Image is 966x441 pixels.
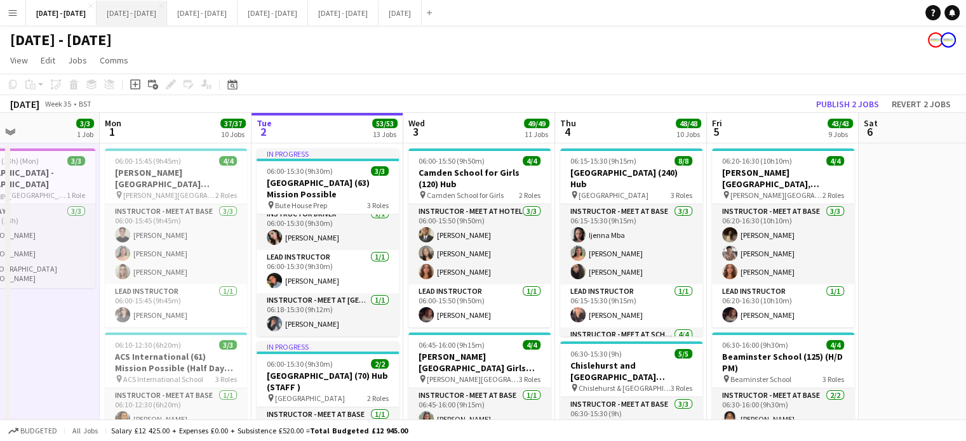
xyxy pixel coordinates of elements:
span: 3 Roles [671,383,692,393]
button: [DATE] - [DATE] [308,1,379,25]
div: Salary £12 425.00 + Expenses £0.00 + Subsistence £520.00 = [111,426,408,435]
div: 10 Jobs [221,129,245,139]
span: [PERSON_NAME][GEOGRAPHIC_DATA][PERSON_NAME] [123,190,215,200]
span: 2 Roles [519,190,540,200]
app-user-avatar: Programmes & Operations [941,32,956,48]
span: 3 [406,124,425,139]
app-card-role: Instructor - Meet at [GEOGRAPHIC_DATA]1/106:18-15:30 (9h12m)[PERSON_NAME] [257,293,399,336]
app-card-role: Lead Instructor1/106:20-16:30 (10h10m)[PERSON_NAME] [712,284,854,327]
span: 3 Roles [519,374,540,384]
app-job-card: 06:00-15:50 (9h50m)4/4Camden School for Girls (120) Hub Camden School for Girls2 RolesInstructor ... [408,148,551,327]
app-card-role: Instructor - Meet at Base3/306:20-16:30 (10h10m)[PERSON_NAME][PERSON_NAME][PERSON_NAME] [712,204,854,284]
a: View [5,52,33,69]
div: 1 Job [77,129,93,139]
div: BST [79,99,91,109]
div: 10 Jobs [676,129,701,139]
h3: [GEOGRAPHIC_DATA] (70) Hub (STAFF ) [257,370,399,393]
span: Total Budgeted £12 945.00 [310,426,408,435]
span: 06:00-15:50 (9h50m) [419,156,485,166]
span: 37/37 [220,119,246,128]
span: 4/4 [523,156,540,166]
span: All jobs [70,426,100,435]
span: 3/3 [371,166,389,176]
h3: [PERSON_NAME][GEOGRAPHIC_DATA][PERSON_NAME] (100) Hub [105,167,247,190]
div: 13 Jobs [373,129,397,139]
span: 8/8 [674,156,692,166]
app-job-card: 06:15-15:30 (9h15m)8/8[GEOGRAPHIC_DATA] (240) Hub [GEOGRAPHIC_DATA]3 RolesInstructor - Meet at Ba... [560,148,702,336]
span: 3/3 [76,119,94,128]
a: Edit [36,52,60,69]
button: [DATE] - [DATE] [238,1,308,25]
span: Beaminster School [730,374,791,384]
span: 1 [103,124,121,139]
span: Thu [560,117,576,129]
app-job-card: 06:00-15:45 (9h45m)4/4[PERSON_NAME][GEOGRAPHIC_DATA][PERSON_NAME] (100) Hub [PERSON_NAME][GEOGRAP... [105,148,247,327]
app-user-avatar: Programmes & Operations [928,32,943,48]
span: 1 Role [67,190,85,200]
span: 4/4 [523,340,540,350]
span: [GEOGRAPHIC_DATA] [275,393,345,403]
h3: [PERSON_NAME][GEOGRAPHIC_DATA], [PERSON_NAME] (126/94) Hub (Split Day) [712,167,854,190]
app-job-card: In progress06:00-15:30 (9h30m)3/3[GEOGRAPHIC_DATA] (63) Mission Possible Bute House Prep3 RolesIn... [257,148,399,336]
div: In progress [257,148,399,159]
span: 3/3 [67,156,85,166]
app-card-role: Instructor - Meet at Hotel3/306:00-15:50 (9h50m)[PERSON_NAME][PERSON_NAME][PERSON_NAME] [408,204,551,284]
span: 2/2 [371,359,389,369]
span: 2 Roles [367,393,389,403]
a: Jobs [63,52,92,69]
span: 4/4 [219,156,237,166]
span: 06:10-12:30 (6h20m) [115,340,181,350]
app-card-role: Instructor - Meet at Base1/106:45-16:00 (9h15m)[PERSON_NAME] [408,388,551,431]
span: Wed [408,117,425,129]
span: Tue [257,117,272,129]
h3: Camden School for Girls (120) Hub [408,167,551,190]
button: [DATE] - [DATE] [167,1,238,25]
span: Jobs [68,55,87,66]
a: Comms [95,52,133,69]
h3: ACS International (61) Mission Possible (Half Day AM) [105,351,247,374]
span: 06:00-15:30 (9h30m) [267,359,333,369]
span: 06:30-16:00 (9h30m) [722,340,788,350]
app-job-card: 06:20-16:30 (10h10m)4/4[PERSON_NAME][GEOGRAPHIC_DATA], [PERSON_NAME] (126/94) Hub (Split Day) [PE... [712,148,854,327]
span: 06:00-15:45 (9h45m) [115,156,181,166]
span: 6 [862,124,878,139]
span: Sat [864,117,878,129]
h1: [DATE] - [DATE] [10,30,112,49]
button: Budgeted [6,424,59,438]
h3: [GEOGRAPHIC_DATA] (63) Mission Possible [257,177,399,200]
h3: [GEOGRAPHIC_DATA] (240) Hub [560,167,702,190]
span: Bute House Prep [275,201,327,210]
span: 49/49 [524,119,549,128]
span: 43/43 [828,119,853,128]
span: 2 Roles [822,190,844,200]
app-card-role: Instructor - Meet at School4/4 [560,327,702,426]
h3: Chislehurst and [GEOGRAPHIC_DATA] (130/130) Hub (split day) [560,360,702,383]
div: 9 Jobs [828,129,852,139]
div: In progress [257,341,399,352]
span: 06:20-16:30 (10h10m) [722,156,792,166]
h3: [PERSON_NAME][GEOGRAPHIC_DATA] Girls (120/120) Hub (Split Day) [408,351,551,374]
span: 4 [558,124,576,139]
span: 06:00-15:30 (9h30m) [267,166,333,176]
button: Publish 2 jobs [811,96,884,112]
span: 3/3 [219,340,237,350]
span: 5/5 [674,349,692,359]
span: 06:30-15:30 (9h) [570,349,622,359]
app-card-role: Instructor - Meet at Base3/306:15-15:30 (9h15m)Ijenna Mba[PERSON_NAME][PERSON_NAME] [560,204,702,284]
span: [PERSON_NAME][GEOGRAPHIC_DATA], Witley [730,190,822,200]
span: Chislehurst & [GEOGRAPHIC_DATA] [579,383,671,393]
span: 3 Roles [822,374,844,384]
span: 3 Roles [671,190,692,200]
span: 2 [255,124,272,139]
app-card-role: Lead Instructor1/106:00-15:45 (9h45m)[PERSON_NAME] [105,284,247,327]
button: Revert 2 jobs [887,96,956,112]
span: Fri [712,117,722,129]
span: Edit [41,55,55,66]
span: 06:45-16:00 (9h15m) [419,340,485,350]
span: 48/48 [676,119,701,128]
button: [DATE] [379,1,422,25]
